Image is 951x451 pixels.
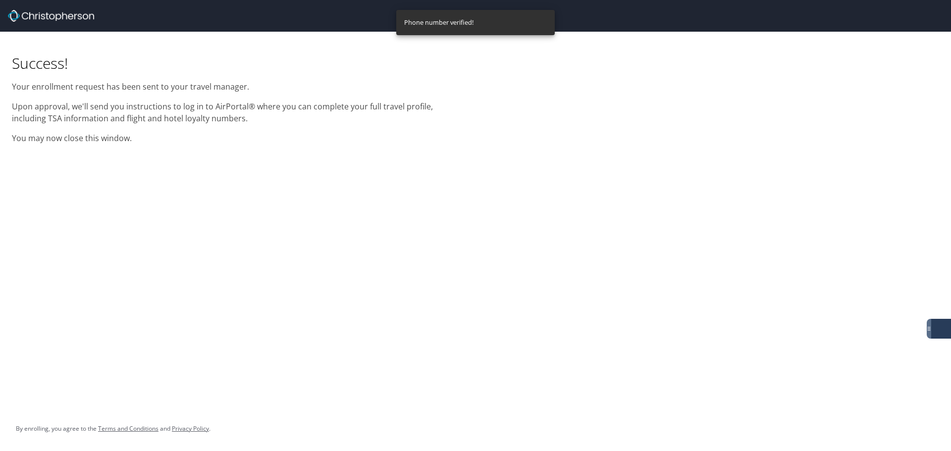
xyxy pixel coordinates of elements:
a: Terms and Conditions [98,424,158,433]
a: Privacy Policy [172,424,209,433]
img: cbt logo [8,10,94,22]
p: Your enrollment request has been sent to your travel manager. [12,81,464,93]
h1: Success! [12,53,464,73]
p: You may now close this window. [12,132,464,144]
div: By enrolling, you agree to the and . [16,416,211,441]
div: Phone number verified! [404,13,474,32]
p: Upon approval, we'll send you instructions to log in to AirPortal® where you can complete your fu... [12,100,464,124]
